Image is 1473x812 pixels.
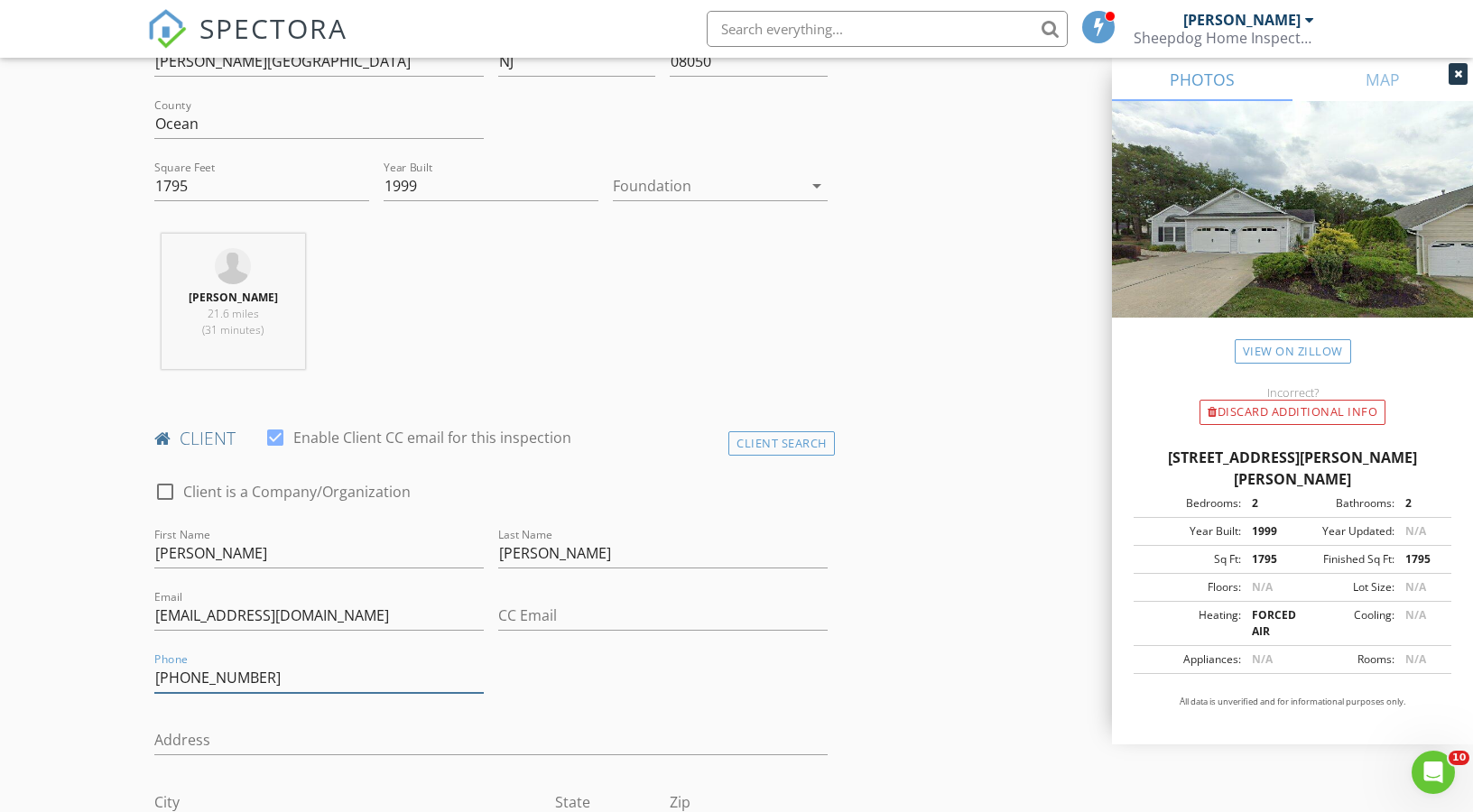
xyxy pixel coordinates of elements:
[147,24,347,62] a: SPECTORA
[1139,607,1241,640] div: Heating:
[728,431,835,456] div: Client Search
[1200,400,1385,425] div: Discard Additional info
[1292,607,1394,640] div: Cooling:
[1292,523,1394,540] div: Year Updated:
[1252,579,1273,595] span: N/A
[1235,339,1351,364] a: View on Zillow
[1405,579,1426,595] span: N/A
[707,11,1068,47] input: Search everything...
[1112,101,1473,361] img: streetview
[1134,696,1451,708] p: All data is unverified and for informational purposes only.
[202,322,264,337] span: (31 minutes)
[1112,58,1292,101] a: PHOTOS
[1241,607,1292,640] div: FORCED AIR
[1394,551,1446,567] div: 1795
[1139,579,1241,595] div: Floors:
[1183,11,1301,29] div: [PERSON_NAME]
[806,175,828,197] i: arrow_drop_down
[1139,495,1241,512] div: Bedrooms:
[1139,523,1241,540] div: Year Built:
[154,427,828,450] h4: client
[1405,651,1426,667] span: N/A
[1394,495,1446,512] div: 2
[1292,58,1473,101] a: MAP
[1405,607,1426,623] span: N/A
[1292,651,1394,668] div: Rooms:
[1405,523,1426,539] span: N/A
[147,9,187,49] img: The Best Home Inspection Software - Spectora
[215,248,251,284] img: default-user-f0147aede5fd5fa78ca7ade42f37bd4542148d508eef1c3d3ea960f66861d68b.jpg
[1252,651,1273,667] span: N/A
[1139,651,1241,668] div: Appliances:
[189,290,278,305] strong: [PERSON_NAME]
[1112,385,1473,400] div: Incorrect?
[1449,751,1469,765] span: 10
[208,306,259,321] span: 21.6 miles
[1292,551,1394,567] div: Finished Sq Ft:
[1134,447,1451,490] div: [STREET_ADDRESS][PERSON_NAME][PERSON_NAME]
[1412,751,1455,794] iframe: Intercom live chat
[293,429,571,447] label: Enable Client CC email for this inspection
[1241,495,1292,512] div: 2
[1292,495,1394,512] div: Bathrooms:
[1241,523,1292,540] div: 1999
[1139,551,1241,567] div: Sq Ft:
[183,483,411,501] label: Client is a Company/Organization
[1241,551,1292,567] div: 1795
[1292,579,1394,595] div: Lot Size:
[1134,29,1314,47] div: Sheepdog Home Inspection Services, LLC
[199,9,347,47] span: SPECTORA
